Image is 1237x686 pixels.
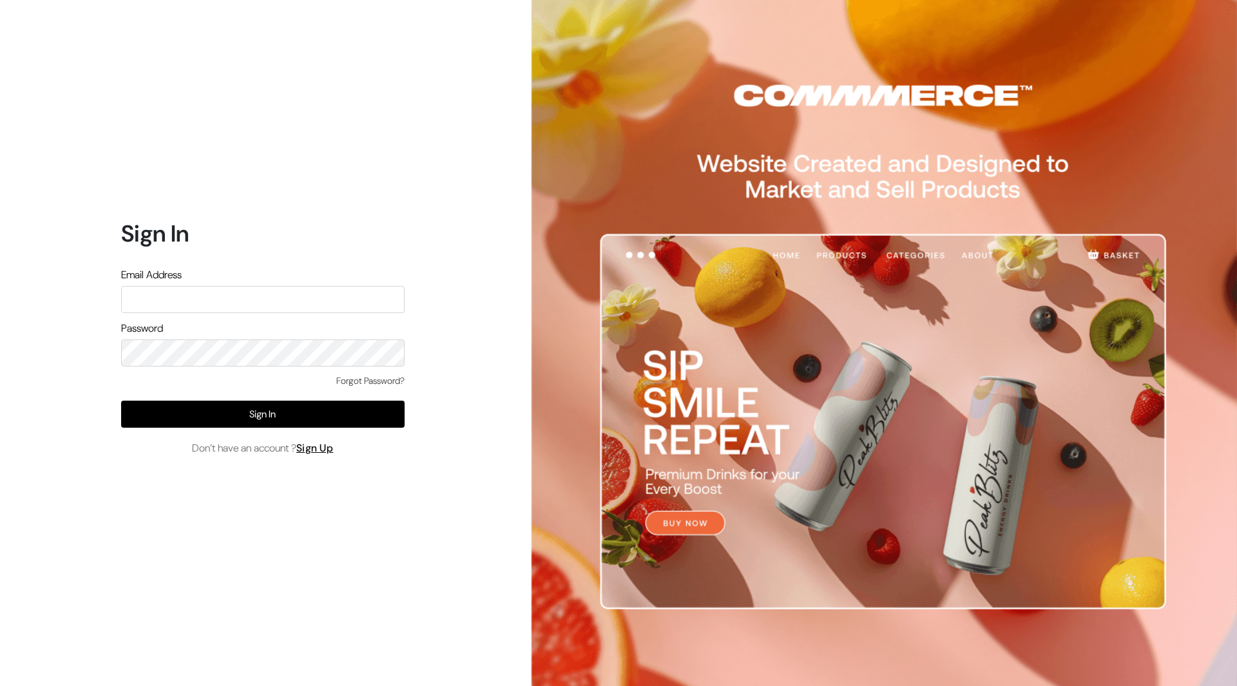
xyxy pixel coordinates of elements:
[121,220,405,247] h1: Sign In
[121,321,163,336] label: Password
[121,267,182,283] label: Email Address
[336,374,405,388] a: Forgot Password?
[296,441,334,455] a: Sign Up
[192,441,334,456] span: Don’t have an account ?
[121,401,405,428] button: Sign In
